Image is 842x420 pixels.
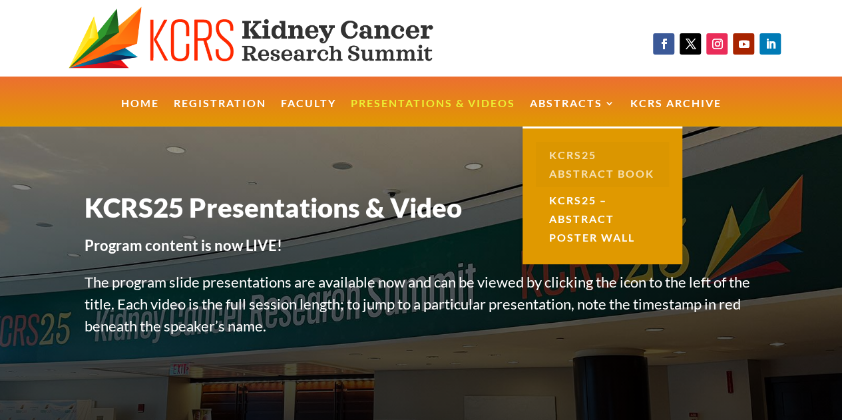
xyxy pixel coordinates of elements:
span: KCRS25 Presentations & Video [85,192,462,224]
p: The program slide presentations are available now and can be viewed by clicking the icon to the l... [85,271,758,351]
a: Follow on Facebook [653,33,674,55]
a: KCRS25 – Abstract Poster Wall [536,187,669,251]
a: Faculty [281,99,336,127]
a: Home [121,99,159,127]
a: Follow on LinkedIn [759,33,781,55]
a: Registration [174,99,266,127]
a: Follow on Youtube [733,33,754,55]
a: Follow on Instagram [706,33,728,55]
a: KCRS25 Abstract Book [536,142,669,187]
strong: Program content is now LIVE! [85,236,282,254]
a: KCRS Archive [630,99,722,127]
a: Follow on X [680,33,701,55]
a: Presentations & Videos [351,99,515,127]
a: Abstracts [530,99,616,127]
img: KCRS generic logo wide [69,7,478,70]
